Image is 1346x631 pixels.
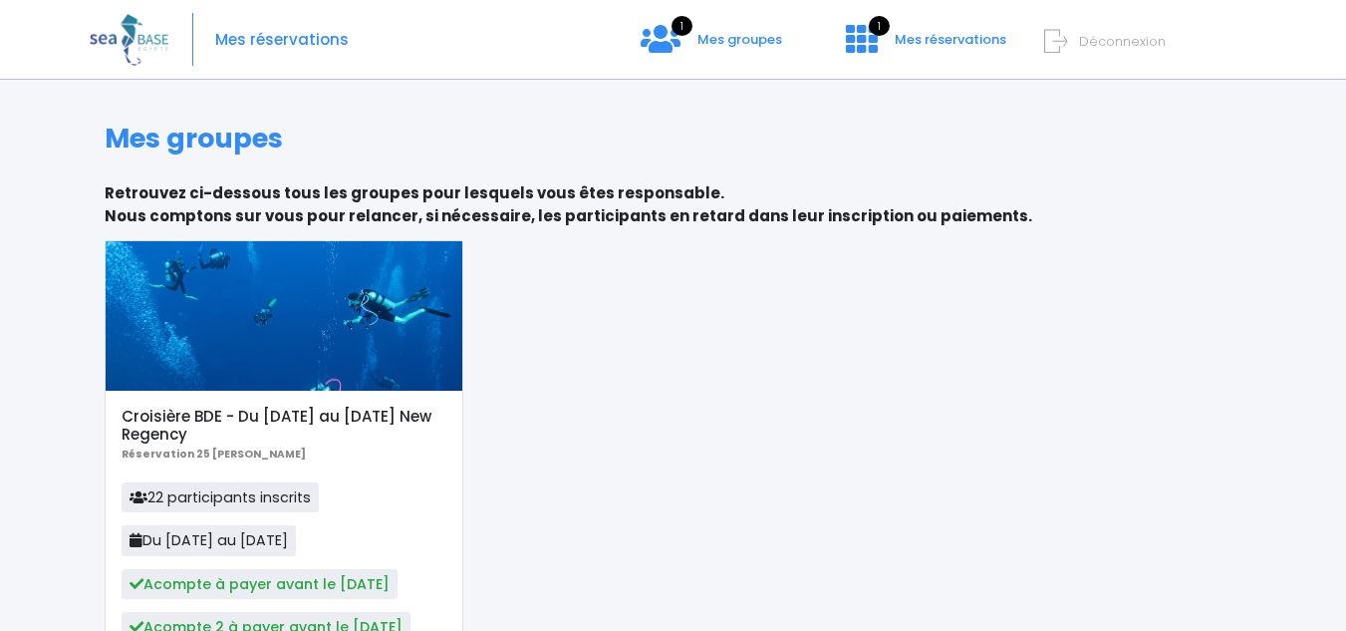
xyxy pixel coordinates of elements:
a: 1 Mes groupes [625,37,798,56]
h5: Croisière BDE - Du [DATE] au [DATE] New Regency [122,408,446,444]
span: Mes groupes [697,30,782,49]
h1: Mes groupes [105,123,1241,155]
span: 22 participants inscrits [122,482,319,512]
a: 1 Mes réservations [830,37,1018,56]
span: Du [DATE] au [DATE] [122,525,296,555]
span: Déconnexion [1079,32,1166,51]
p: Retrouvez ci-dessous tous les groupes pour lesquels vous êtes responsable. Nous comptons sur vous... [105,182,1241,227]
span: Mes réservations [895,30,1006,49]
b: Réservation 25 [PERSON_NAME] [122,447,306,462]
span: 1 [672,16,692,36]
span: Acompte à payer avant le [DATE] [122,569,398,599]
span: 1 [869,16,890,36]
